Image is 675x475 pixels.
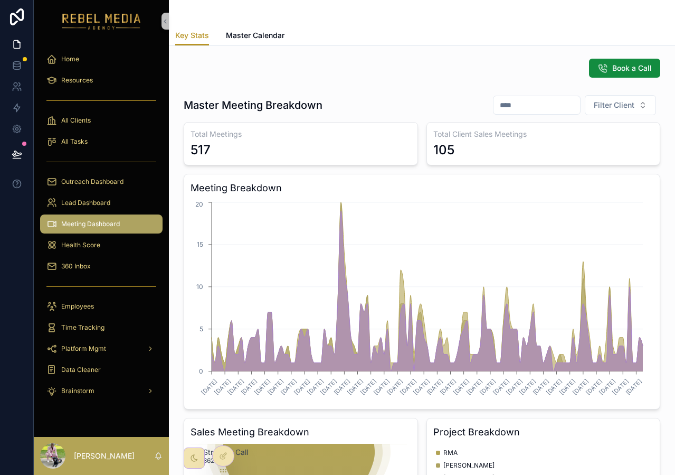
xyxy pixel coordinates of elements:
[175,30,209,41] span: Key Stats
[452,377,471,396] text: [DATE]
[199,377,218,396] text: [DATE]
[332,377,351,396] text: [DATE]
[292,377,311,396] text: [DATE]
[213,377,232,396] text: [DATE]
[191,129,411,139] h3: Total Meetings
[34,42,169,414] div: scrollable content
[61,137,88,146] span: All Tasks
[385,377,404,396] text: [DATE]
[491,377,510,396] text: [DATE]
[40,381,163,401] a: Brainstorm
[40,71,163,90] a: Resources
[433,425,654,440] h3: Project Breakdown
[61,241,100,249] span: Health Score
[184,98,322,113] h1: Master Meeting Breakdown
[611,377,630,396] text: [DATE]
[61,116,91,125] span: All Clients
[465,377,484,396] text: [DATE]
[191,425,411,440] h3: Sales Meeting Breakdown
[585,95,656,115] button: Select Button
[372,377,391,396] text: [DATE]
[612,63,652,73] span: Book a Call
[61,302,94,311] span: Employees
[61,262,91,271] span: 360 Inbox
[40,111,163,130] a: All Clients
[505,377,524,396] text: [DATE]
[439,377,458,396] text: [DATE]
[175,26,209,46] a: Key Stats
[61,344,106,353] span: Platform Mgmt
[558,377,577,396] text: [DATE]
[443,449,458,457] span: RMA
[279,377,298,396] text: [DATE]
[61,387,94,395] span: Brainstorm
[40,339,163,358] a: Platform Mgmt
[398,377,417,396] text: [DATE]
[253,377,272,396] text: [DATE]
[571,377,590,396] text: [DATE]
[61,366,101,374] span: Data Cleaner
[226,26,284,47] a: Master Calendar
[594,100,634,110] span: Filter Client
[346,377,365,396] text: [DATE]
[359,377,378,396] text: [DATE]
[306,377,325,396] text: [DATE]
[443,461,495,470] span: [PERSON_NAME]
[40,236,163,255] a: Health Score
[191,181,653,195] h3: Meeting Breakdown
[199,325,203,333] tspan: 5
[40,215,163,234] a: Meeting Dashboard
[226,377,245,396] text: [DATE]
[61,220,120,228] span: Meeting Dashboard
[598,377,617,396] text: [DATE]
[478,377,497,396] text: [DATE]
[40,50,163,69] a: Home
[531,377,550,396] text: [DATE]
[40,318,163,337] a: Time Tracking
[412,377,431,396] text: [DATE]
[545,377,564,396] text: [DATE]
[61,76,93,85] span: Resources
[197,240,203,248] tspan: 15
[61,55,79,63] span: Home
[266,377,285,396] text: [DATE]
[40,172,163,191] a: Outreach Dashboard
[74,451,135,461] p: [PERSON_NAME]
[62,13,141,30] img: App logo
[61,323,104,332] span: Time Tracking
[40,132,163,151] a: All Tasks
[40,360,163,379] a: Data Cleaner
[40,297,163,316] a: Employees
[203,457,214,464] text: 362
[199,367,203,375] tspan: 0
[40,193,163,212] a: Lead Dashboard
[319,377,338,396] text: [DATE]
[191,200,653,403] div: chart
[433,129,654,139] h3: Total Client Sales Meetings
[433,142,454,159] div: 105
[196,283,203,291] tspan: 10
[240,377,259,396] text: [DATE]
[589,59,660,78] button: Book a Call
[195,200,203,208] tspan: 20
[425,377,444,396] text: [DATE]
[584,377,603,396] text: [DATE]
[61,178,123,186] span: Outreach Dashboard
[624,377,643,396] text: [DATE]
[226,30,284,41] span: Master Calendar
[61,199,110,207] span: Lead Dashboard
[518,377,537,396] text: [DATE]
[191,142,211,159] div: 517
[40,257,163,276] a: 360 Inbox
